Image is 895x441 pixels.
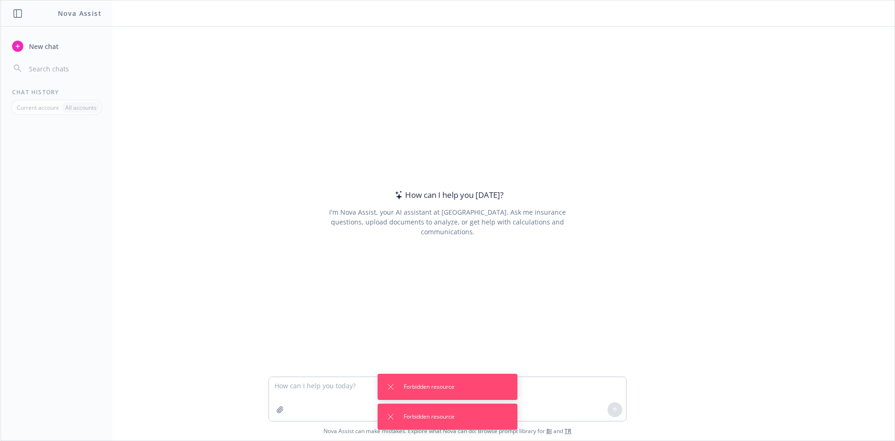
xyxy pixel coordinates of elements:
h1: Nova Assist [58,8,102,18]
div: I'm Nova Assist, your AI assistant at [GEOGRAPHIC_DATA]. Ask me insurance questions, upload docum... [316,207,578,237]
a: TR [565,427,571,435]
div: Chat History [1,88,112,96]
span: Forbidden resource [404,413,454,421]
button: Dismiss notification [385,381,396,392]
p: Current account [17,104,59,112]
div: How can I help you [DATE]? [392,189,503,201]
button: New chat [8,38,105,55]
a: BI [546,427,552,435]
p: All accounts [65,104,96,112]
span: New chat [27,42,59,51]
span: Forbidden resource [404,383,454,391]
button: Dismiss notification [385,411,396,422]
input: Search chats [27,62,101,75]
